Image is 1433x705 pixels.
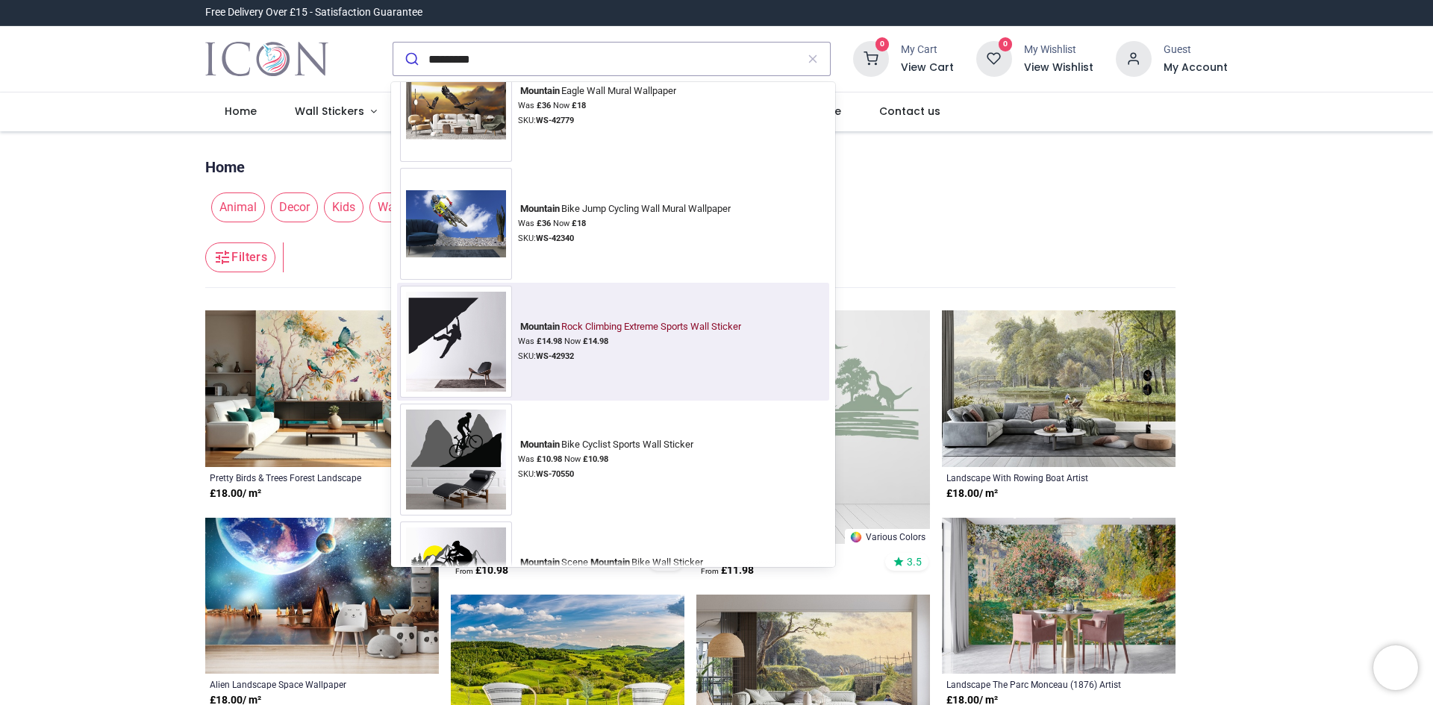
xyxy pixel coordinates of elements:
[536,234,574,243] strong: WS-42340
[999,37,1013,51] sup: 0
[393,43,428,75] button: Submit
[211,192,265,222] span: Animal
[518,203,731,215] div: Bike Jump Cycling Wall Mural Wallpaper
[400,66,512,145] img: Mountain Eagle Wall Mural Wallpaper
[271,192,318,222] span: Decor
[901,60,954,75] a: View Cart
[318,192,363,222] button: Kids
[275,93,396,131] a: Wall Stickers
[518,319,561,333] mark: Mountain
[518,454,699,466] div: Was Now
[455,563,508,578] strong: £ 10.98
[537,219,551,228] strong: £ 36
[537,336,562,346] strong: £ 14.98
[400,168,826,280] a: Mountain Bike Jump Cycling Wall Mural WallpaperMountainBike Jump Cycling Wall Mural WallpaperWas ...
[400,286,826,398] a: Mountain Rock Climbing Extreme Sports Wall StickerMountainRock Climbing Extreme Sports Wall Stick...
[536,116,574,125] strong: WS-42779
[946,486,998,501] strong: £ 18.00 / m²
[205,192,265,222] button: Animal
[572,219,586,228] strong: £ 18
[796,43,830,75] button: Clear
[701,563,754,578] strong: £ 11.98
[845,529,930,544] a: Various Colors
[946,471,1126,483] a: Landscape With Rowing Boat Artist [PERSON_NAME] [PERSON_NAME] van Os
[518,201,561,216] mark: Mountain
[455,567,473,575] span: From
[518,83,561,98] mark: Mountain
[295,104,364,119] span: Wall Stickers
[205,5,422,20] div: Free Delivery Over £15 - Satisfaction Guarantee
[907,555,922,568] span: 3.5
[976,52,1012,64] a: 0
[400,286,512,398] img: Mountain Rock Climbing Extreme Sports Wall Sticker
[583,454,608,464] strong: £ 10.98
[1164,60,1228,75] a: My Account
[324,192,363,222] span: Kids
[1164,43,1228,57] div: Guest
[1024,60,1093,75] a: View Wishlist
[400,521,826,633] a: Mountain Scene Mountain Bike Wall StickerMountainSceneMountainBike Wall Sticker
[518,351,746,363] div: SKU:
[1024,43,1093,57] div: My Wishlist
[400,404,826,516] a: Mountain Bike Cyclist Sports Wall StickerMountainBike Cyclist Sports Wall StickerWas £10.98 Now £...
[537,454,562,464] strong: £ 10.98
[518,557,703,568] div: Scene Bike Wall Sticker
[849,530,863,544] img: Color Wheel
[205,157,245,178] a: Home
[205,518,439,674] img: Alien Landscape Space Wall Mural Wallpaper
[518,321,741,333] div: Rock Climbing Extreme Sports Wall Sticker
[265,192,318,222] button: Decor
[518,436,561,451] mark: Mountain
[518,100,681,112] div: Was Now
[225,104,257,119] span: Home
[875,37,890,51] sup: 0
[205,38,328,80] a: Logo of Icon Wall Stickers
[879,104,940,119] span: Contact us
[400,50,826,162] a: Mountain Eagle Wall Mural WallpaperMountainEagle Wall Mural WallpaperWas £36 Now £18SKU:WS-42779
[701,567,719,575] span: From
[942,518,1176,674] img: Landscape The Parc Monceau (1876) Wall Mural Artist Claude Monet
[518,115,681,127] div: SKU:
[914,5,1228,20] iframe: Customer reviews powered by Trustpilot
[537,101,551,110] strong: £ 36
[853,52,889,64] a: 0
[901,43,954,57] div: My Cart
[369,192,449,222] span: Wall Murals
[400,521,512,633] img: Mountain Scene Mountain Bike Wall Sticker
[572,101,586,110] strong: £ 18
[518,439,693,451] div: Bike Cyclist Sports Wall Sticker
[518,218,736,230] div: Was Now
[536,469,574,479] strong: WS-70550
[518,336,746,348] div: Was Now
[205,242,275,272] button: Filters
[518,233,736,245] div: SKU:
[205,38,328,80] img: Icon Wall Stickers
[363,192,449,222] button: Wall Murals
[942,310,1176,467] img: Landscape With Rowing Boat Wall Mural Artist Georgius Jacobus Johannes van Os
[536,351,574,361] strong: WS-42932
[583,336,608,346] strong: £ 14.98
[400,184,512,263] img: Mountain Bike Jump Cycling Wall Mural Wallpaper
[210,486,261,501] strong: £ 18.00 / m²
[210,678,390,690] a: Alien Landscape Space Wallpaper
[946,678,1126,690] a: Landscape The Parc Monceau (1876) Artist [PERSON_NAME]
[518,85,676,97] div: Eagle Wall Mural Wallpaper
[588,554,631,569] mark: Mountain
[400,404,512,516] img: Mountain Bike Cyclist Sports Wall Sticker
[210,471,390,483] a: Pretty Birds & Trees Forest Landscape Chinoiserie Wallpaper
[518,554,561,569] mark: Mountain
[1373,645,1418,690] iframe: Brevo live chat
[518,469,699,480] div: SKU:
[205,310,439,467] img: Pretty Birds & Trees Forest Landscape Chinoiserie Wall Mural Wallpaper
